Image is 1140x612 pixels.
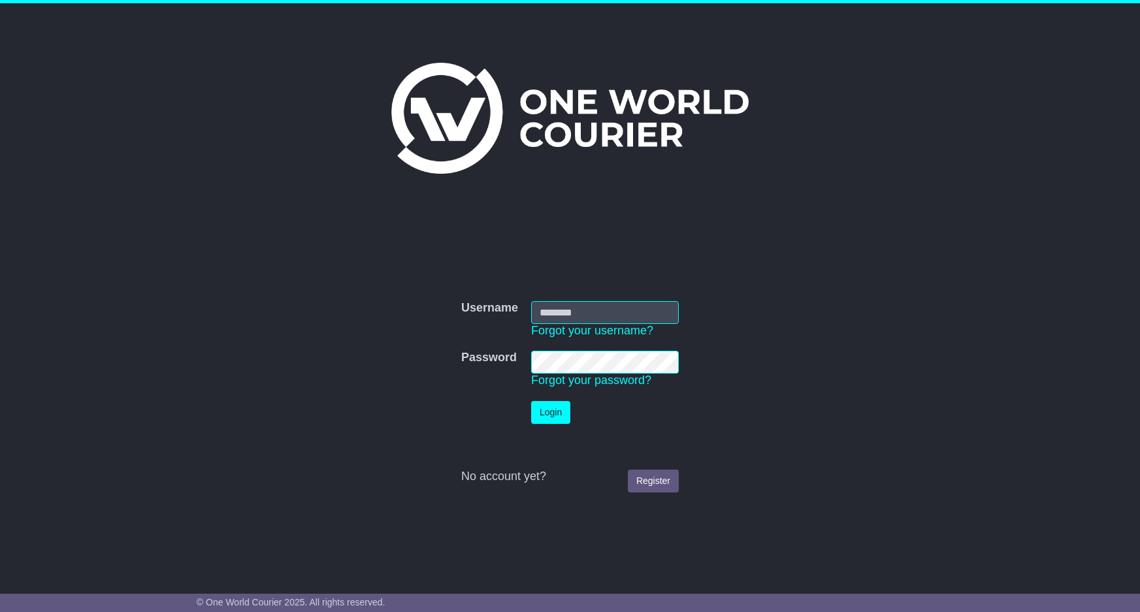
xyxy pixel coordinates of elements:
a: Register [628,470,679,492]
img: One World [391,63,748,174]
label: Username [461,301,518,315]
a: Forgot your username? [531,324,653,337]
button: Login [531,401,570,424]
span: © One World Courier 2025. All rights reserved. [197,597,385,607]
label: Password [461,351,517,365]
div: No account yet? [461,470,679,484]
a: Forgot your password? [531,374,651,387]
